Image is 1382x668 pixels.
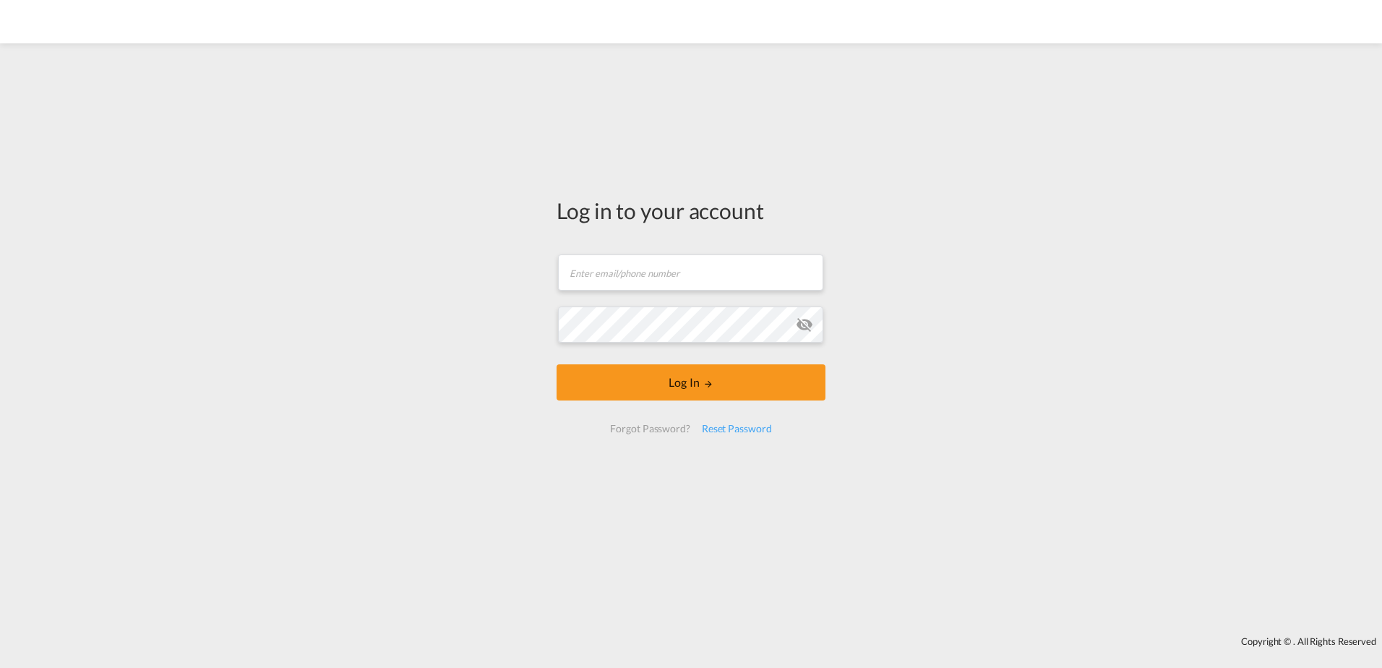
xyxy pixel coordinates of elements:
div: Reset Password [696,416,778,442]
div: Forgot Password? [604,416,695,442]
div: Log in to your account [557,195,825,226]
button: LOGIN [557,364,825,401]
md-icon: icon-eye-off [796,316,813,333]
input: Enter email/phone number [558,254,823,291]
